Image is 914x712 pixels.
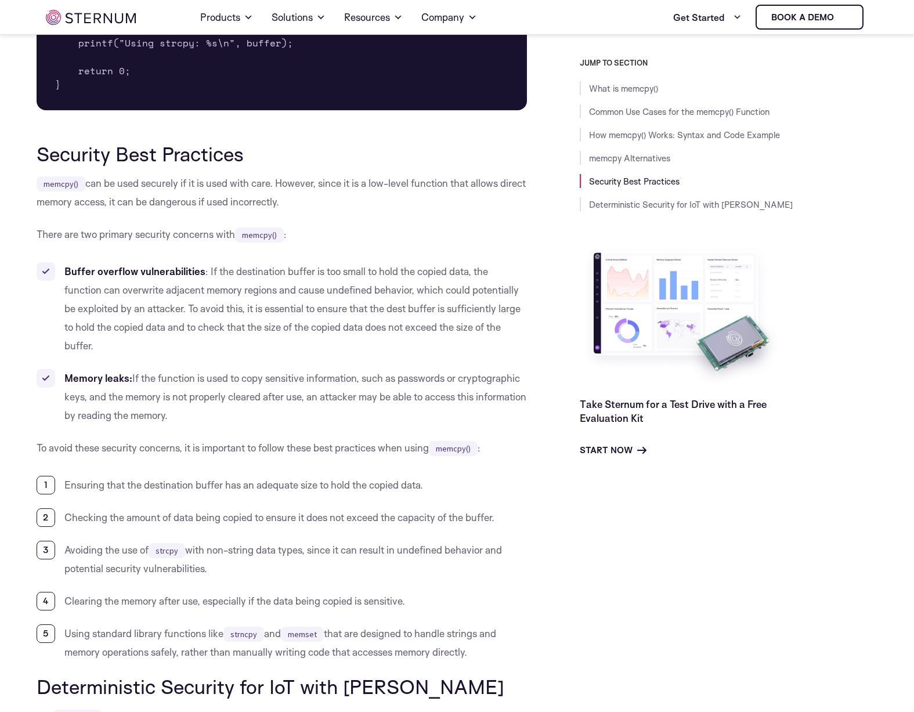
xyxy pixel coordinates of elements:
[589,176,680,187] a: Security Best Practices
[37,476,528,494] li: Ensuring that the destination buffer has an adequate size to hold the copied data.
[37,675,528,697] h2: Deterministic Security for IoT with [PERSON_NAME]
[589,153,670,164] a: memcpy Alternatives
[200,1,253,34] a: Products
[272,1,326,34] a: Solutions
[429,441,478,456] code: memcpy()
[580,58,878,67] h3: JUMP TO SECTION
[37,262,528,355] li: : If the destination buffer is too small to hold the copied data, the function can overwrite adja...
[589,199,793,210] a: Deterministic Security for IoT with [PERSON_NAME]
[37,174,528,211] p: can be used securely if it is used with care. However, since it is a low-level function that allo...
[149,543,185,558] code: strcpy
[589,106,770,117] a: Common Use Cases for the memcpy() Function
[37,592,528,610] li: Clearing the memory after use, especially if the data being copied is sensitive.
[580,398,767,424] a: Take Sternum for a Test Drive with a Free Evaluation Kit
[589,83,658,94] a: What is memcpy()
[756,5,864,30] a: Book a demo
[281,627,324,642] code: memset
[235,227,284,243] code: memcpy()
[37,541,528,578] li: Avoiding the use of with non-string data types, since it can result in undefined behavior and pot...
[37,369,528,425] li: If the function is used to copy sensitive information, such as passwords or cryptographic keys, a...
[37,225,528,244] p: There are two primary security concerns with :
[64,372,132,384] strong: Memory leaks:
[37,143,528,165] h2: Security Best Practices
[839,13,848,22] img: sternum iot
[37,508,528,527] li: Checking the amount of data being copied to ensure it does not exceed the capacity of the buffer.
[344,1,403,34] a: Resources
[589,129,780,140] a: How memcpy() Works: Syntax and Code Example
[421,1,477,34] a: Company
[580,244,783,388] img: Take Sternum for a Test Drive with a Free Evaluation Kit
[673,6,742,29] a: Get Started
[223,627,264,642] code: strncpy
[64,265,205,277] strong: Buffer overflow vulnerabilities
[37,624,528,662] li: Using standard library functions like and that are designed to handle strings and memory operatio...
[37,439,528,457] p: To avoid these security concerns, it is important to follow these best practices when using :
[46,10,136,25] img: sternum iot
[580,443,646,457] a: Start Now
[37,176,85,191] code: memcpy()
